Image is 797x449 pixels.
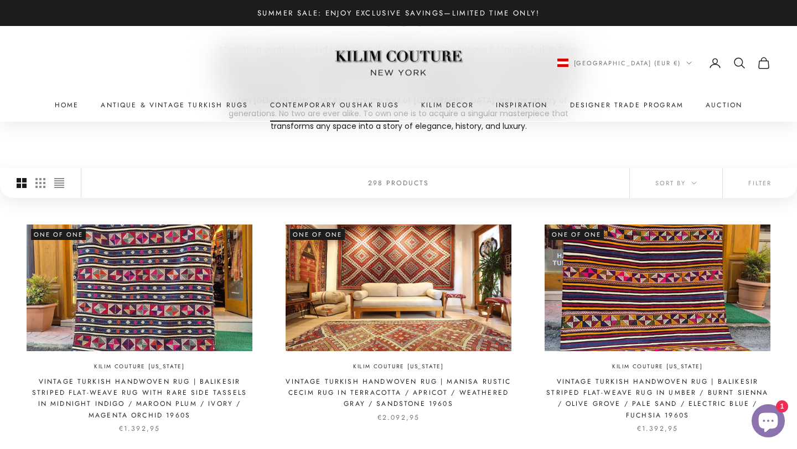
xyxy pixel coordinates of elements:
[27,100,770,111] nav: Primary navigation
[270,100,399,111] a: Contemporary Oushak Rugs
[353,362,444,372] a: Kilim Couture [US_STATE]
[368,177,429,189] p: 298 products
[549,229,604,240] span: One of One
[31,229,86,240] span: One of One
[35,168,45,198] button: Switch to smaller product images
[329,37,468,90] img: Logo of Kilim Couture New York
[119,423,160,434] sale-price: €1.392,95
[574,58,681,68] span: [GEOGRAPHIC_DATA] (EUR €)
[257,7,540,19] p: Summer Sale: Enjoy Exclusive Savings—Limited Time Only!
[748,404,788,440] inbox-online-store-chat: Shopify online store chat
[655,178,697,188] span: Sort by
[637,423,678,434] sale-price: €1.392,95
[706,100,742,111] a: Auction
[290,229,345,240] span: One of One
[55,100,79,111] a: Home
[557,56,771,70] nav: Secondary navigation
[723,168,797,198] button: Filter
[545,376,770,421] a: Vintage Turkish Handwoven Rug | Balikesir Striped Flat-Weave Rug in Umber / Burnt Sienna / Olive ...
[630,168,722,198] button: Sort by
[570,100,684,111] a: Designer Trade Program
[54,168,64,198] button: Switch to compact product images
[612,362,703,372] a: Kilim Couture [US_STATE]
[94,362,185,372] a: Kilim Couture [US_STATE]
[496,100,548,111] a: Inspiration
[101,100,248,111] a: Antique & Vintage Turkish Rugs
[557,59,568,67] img: Austria
[27,376,252,421] a: Vintage Turkish Handwoven Rug | Balikesir Striped Flat-Weave Rug with Rare Side Tassels in Midnig...
[421,100,474,111] summary: Kilim Decor
[286,376,511,410] a: Vintage Turkish Handwoven Rug | Manisa Rustic Cecim Rug in Terracotta / Apricot / Weathered Gray ...
[377,412,420,423] sale-price: €2.092,95
[557,58,692,68] button: Change country or currency
[17,168,27,198] button: Switch to larger product images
